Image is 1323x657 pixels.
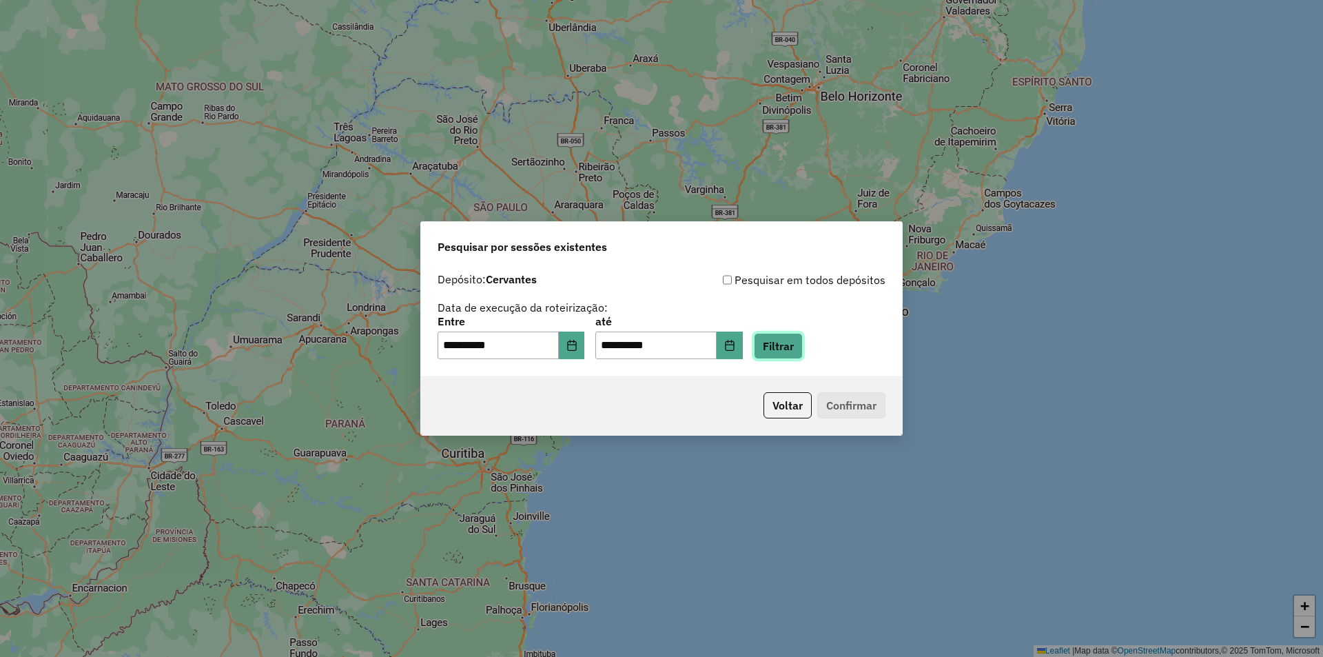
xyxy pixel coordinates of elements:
[763,392,812,418] button: Voltar
[661,272,885,288] div: Pesquisar em todos depósitos
[486,272,537,286] strong: Cervantes
[438,313,584,330] label: Entre
[559,332,585,359] button: Choose Date
[717,332,743,359] button: Choose Date
[595,313,742,330] label: até
[438,239,607,255] span: Pesquisar por sessões existentes
[438,299,608,316] label: Data de execução da roteirização:
[438,271,537,287] label: Depósito:
[754,333,803,359] button: Filtrar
